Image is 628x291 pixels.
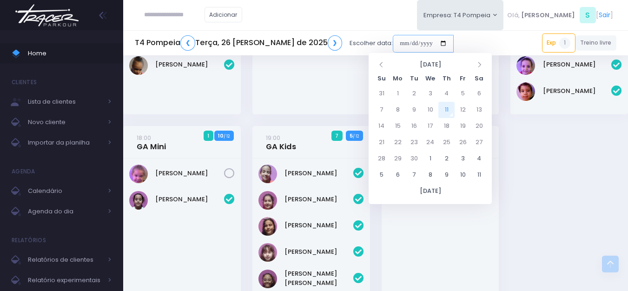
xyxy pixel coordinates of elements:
span: 7 [331,131,343,141]
td: 20 [471,118,487,134]
td: 2 [438,151,455,167]
a: [PERSON_NAME] [155,195,224,204]
td: 19 [455,118,471,134]
img: Veridiana Jansen [258,165,277,183]
td: 15 [390,118,406,134]
td: 29 [390,151,406,167]
td: 23 [406,134,422,151]
td: 30 [406,151,422,167]
img: Sophia Crispi Marques dos Santos [129,56,148,75]
span: 1 [559,38,570,49]
td: 7 [373,102,390,118]
td: 18 [438,118,455,134]
td: 13 [471,102,487,118]
small: 18:00 [137,133,151,142]
a: Sair [599,10,610,20]
td: 5 [455,86,471,102]
td: 7 [406,167,422,183]
a: Exp1 [542,33,575,52]
th: Th [438,72,455,86]
td: 2 [406,86,422,102]
td: 10 [422,102,438,118]
td: 4 [438,86,455,102]
th: We [422,72,438,86]
a: [PERSON_NAME] [PERSON_NAME] [284,269,353,287]
a: 19:00GA Kids [266,133,296,152]
th: [DATE] [373,183,487,199]
a: ❯ [328,35,343,51]
span: [PERSON_NAME] [521,11,575,20]
small: / 12 [353,133,359,139]
td: 10 [455,167,471,183]
td: 3 [455,151,471,167]
td: 17 [422,118,438,134]
a: 18:00GA Mini [137,133,166,152]
td: 11 [471,167,487,183]
td: 21 [373,134,390,151]
td: 11 [438,102,455,118]
span: Lista de clientes [28,96,102,108]
span: Agenda do dia [28,205,102,218]
td: 3 [422,86,438,102]
th: Fr [455,72,471,86]
td: 9 [406,102,422,118]
td: 1 [422,151,438,167]
img: Laura Lopes Rodrigues [129,191,148,210]
td: 6 [471,86,487,102]
a: [PERSON_NAME] [155,60,224,69]
img: Maria Clara Vieira Serrano [258,270,277,288]
a: [PERSON_NAME] [284,221,353,230]
td: 31 [373,86,390,102]
td: 25 [438,134,455,151]
span: S [580,7,596,23]
td: 1 [390,86,406,102]
td: 6 [390,167,406,183]
span: Novo cliente [28,116,102,128]
span: Home [28,47,112,60]
a: [PERSON_NAME] [155,169,224,178]
th: Mo [390,72,406,86]
a: [PERSON_NAME] [543,60,612,69]
td: 22 [390,134,406,151]
img: Isabella terra [258,217,277,236]
h4: Relatórios [12,231,46,250]
img: Bella Mandelli [129,165,148,183]
th: [DATE] [390,58,471,72]
span: Calendário [28,185,102,197]
td: 27 [471,134,487,151]
a: ❮ [180,35,195,51]
td: 14 [373,118,390,134]
small: 19:00 [266,133,280,142]
h4: Agenda [12,162,35,181]
a: [PERSON_NAME] [284,195,353,204]
div: [ ] [503,5,616,26]
td: 12 [455,102,471,118]
span: 1 [204,131,213,141]
a: [PERSON_NAME] [543,86,612,96]
td: 16 [406,118,422,134]
strong: 10 [218,132,224,139]
div: Escolher data: [135,33,454,54]
td: 9 [438,167,455,183]
img: Rafaella Westphalen Porto Ravasi [516,56,535,75]
span: Importar da planilha [28,137,102,149]
th: Su [373,72,390,86]
td: 4 [471,151,487,167]
a: [PERSON_NAME] [284,169,353,178]
small: / 12 [224,133,230,139]
td: 28 [373,151,390,167]
td: 24 [422,134,438,151]
span: Olá, [507,11,520,20]
td: 8 [390,102,406,118]
th: Tu [406,72,422,86]
img: Yumi Muller [516,82,535,101]
td: 8 [422,167,438,183]
img: Manuela Antonino [258,243,277,262]
h5: T4 Pompeia Terça, 26 [PERSON_NAME] de 2025 [135,35,342,51]
span: Relatório experimentais [28,274,102,286]
a: Treino livre [575,35,617,51]
h4: Clientes [12,73,37,92]
strong: 5 [350,132,353,139]
a: [PERSON_NAME] [284,247,353,257]
a: Adicionar [205,7,243,22]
